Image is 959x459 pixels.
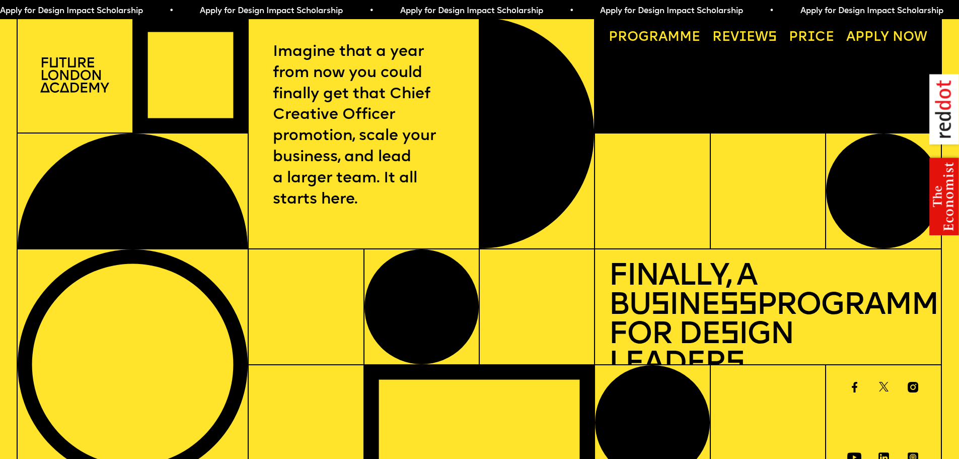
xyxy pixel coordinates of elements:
span: s [650,291,669,321]
span: • [169,7,174,15]
span: s [725,349,744,380]
a: Price [782,24,841,51]
span: ss [719,291,757,321]
p: Imagine that a year from now you could finally get that Chief Creative Officer promotion, scale y... [273,42,455,211]
span: s [720,320,739,351]
a: Programme [602,24,707,51]
a: Reviews [706,24,783,51]
h1: Finally, a Bu ine Programme for De ign Leader [609,263,928,379]
span: A [846,31,855,44]
span: a [658,31,668,44]
a: Apply now [840,24,934,51]
span: • [569,7,574,15]
span: • [769,7,774,15]
span: • [369,7,374,15]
